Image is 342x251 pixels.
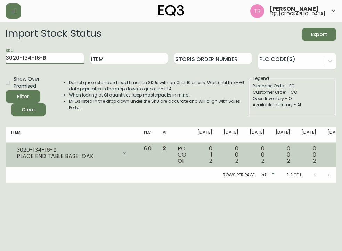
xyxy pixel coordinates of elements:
[223,172,256,178] p: Rows per page:
[17,147,117,153] div: 3020-134-16-B
[302,28,336,41] button: Export
[253,75,270,82] legend: Legend
[6,90,40,103] button: Filter
[313,157,316,165] span: 2
[138,143,157,167] td: 6.0
[287,157,290,165] span: 2
[270,127,296,143] th: [DATE]
[253,83,332,89] div: Purchase Order - PO
[218,127,244,143] th: [DATE]
[223,145,238,164] div: 0 0
[270,6,319,12] span: [PERSON_NAME]
[235,157,238,165] span: 2
[11,103,46,116] button: Clear
[259,169,276,181] div: 50
[276,145,291,164] div: 0 0
[253,102,332,108] div: Available Inventory - AI
[301,145,316,164] div: 0 0
[261,157,264,165] span: 2
[14,75,49,90] span: Show Over Promised
[17,106,40,114] span: Clear
[192,127,218,143] th: [DATE]
[253,89,332,95] div: Customer Order - CO
[163,144,166,152] span: 2
[250,145,264,164] div: 0 0
[6,28,101,41] h2: Import Stock Status
[69,80,248,92] li: Do not quote standard lead times on SKUs with an OI of 10 or less. Wait until the MFG date popula...
[287,172,301,178] p: 1-1 of 1
[138,127,157,143] th: PLC
[158,5,184,16] img: logo
[69,92,248,98] li: When looking at OI quantities, keep masterpacks in mind.
[11,145,133,161] div: 3020-134-16-BPLACE END TABLE BASE-OAK
[244,127,270,143] th: [DATE]
[197,145,212,164] div: 0 1
[69,98,248,111] li: MFGs listed in the drop down under the SKU are accurate and will align with Sales Portal.
[209,157,212,165] span: 2
[178,157,184,165] span: OI
[270,12,325,16] h5: eq3 [GEOGRAPHIC_DATA]
[296,127,322,143] th: [DATE]
[178,145,186,164] div: PO CO
[307,30,331,39] span: Export
[250,4,264,18] img: 214b9049a7c64896e5c13e8f38ff7a87
[17,153,117,159] div: PLACE END TABLE BASE-OAK
[157,127,172,143] th: AI
[253,95,332,102] div: Open Inventory - OI
[6,127,138,143] th: Item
